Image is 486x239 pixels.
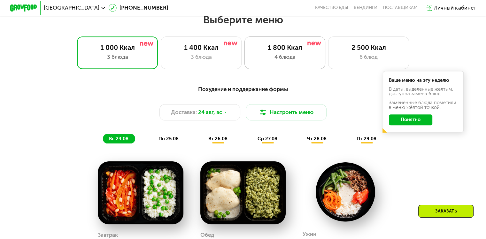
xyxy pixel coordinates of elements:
div: Личный кабинет [434,4,476,12]
div: 4 блюда [251,53,318,61]
div: 1 000 Ккал [84,43,151,51]
div: 2 500 Ккал [335,43,402,51]
div: Заменённые блюда пометили в меню жёлтой точкой. [389,100,458,110]
a: Вендинги [354,5,377,11]
div: В даты, выделенные желтым, доступна замена блюд. [389,87,458,96]
div: 1 400 Ккал [168,43,235,51]
button: Понятно [389,114,432,125]
div: 1 800 Ккал [251,43,318,51]
h2: Выберите меню [22,13,465,26]
a: [PHONE_NUMBER] [109,4,168,12]
div: Заказать [418,205,474,218]
span: 24 авг, вс [198,108,222,116]
span: пн 25.08 [158,136,179,142]
div: Похудение и поддержание формы [43,85,443,93]
span: вс 24.08 [109,136,128,142]
div: 3 блюда [84,53,151,61]
span: ср 27.08 [258,136,277,142]
div: поставщикам [383,5,418,11]
div: 3 блюда [168,53,235,61]
div: 6 блюд [335,53,402,61]
span: [GEOGRAPHIC_DATA] [44,5,99,11]
span: вт 26.08 [208,136,228,142]
div: Ваше меню на эту неделю [389,78,458,83]
span: чт 28.08 [307,136,327,142]
span: Доставка: [171,108,197,116]
button: Настроить меню [246,104,327,120]
span: пт 29.08 [357,136,376,142]
a: Качество еды [315,5,348,11]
